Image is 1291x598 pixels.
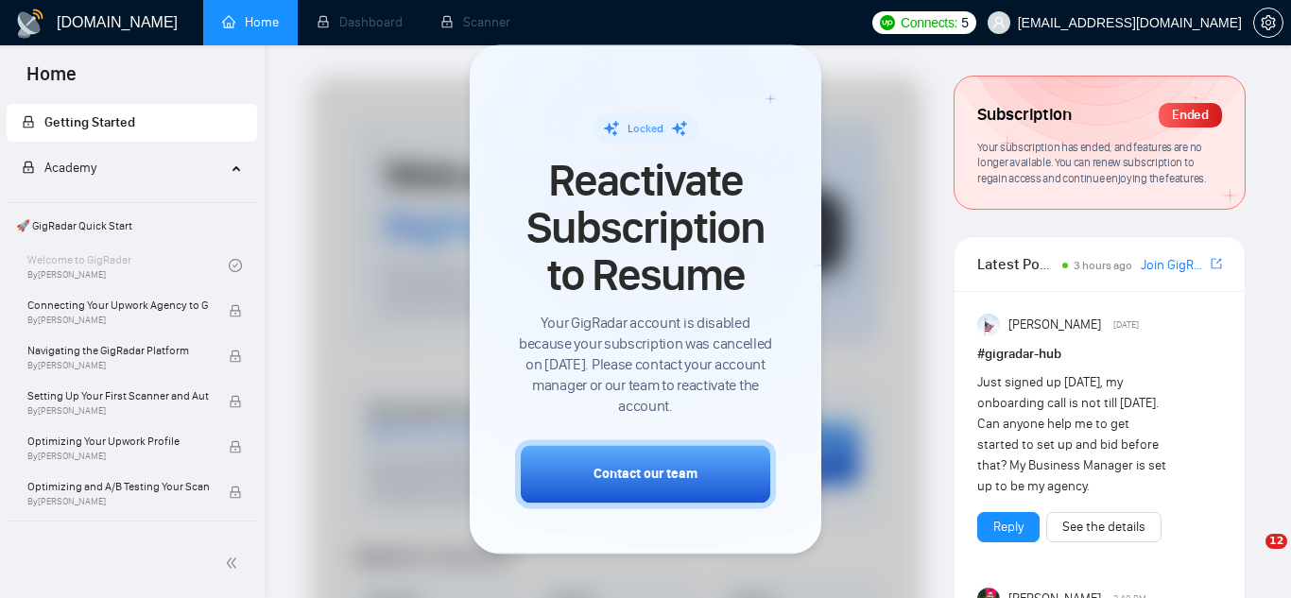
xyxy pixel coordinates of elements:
[27,386,209,405] span: Setting Up Your First Scanner and Auto-Bidder
[1253,15,1283,30] a: setting
[22,161,35,174] span: lock
[229,440,242,453] span: lock
[222,14,279,30] a: homeHome
[27,315,209,326] span: By [PERSON_NAME]
[515,157,776,299] span: Reactivate Subscription to Resume
[9,525,255,563] span: 👑 Agency Success with GigRadar
[1211,255,1222,273] a: export
[977,512,1040,542] button: Reply
[992,16,1006,29] span: user
[993,517,1024,538] a: Reply
[1062,517,1145,538] a: See the details
[1046,512,1162,542] button: See the details
[229,395,242,408] span: lock
[1141,255,1207,276] a: Join GigRadar Slack Community
[594,464,697,484] div: Contact our team
[27,360,209,371] span: By [PERSON_NAME]
[229,350,242,363] span: lock
[977,314,1000,336] img: Anisuzzaman Khan
[1227,534,1272,579] iframe: Intercom live chat
[1008,315,1101,335] span: [PERSON_NAME]
[1254,15,1282,30] span: setting
[977,99,1071,131] span: Subscription
[27,477,209,496] span: Optimizing and A/B Testing Your Scanner for Better Results
[515,439,776,508] button: Contact our team
[1211,256,1222,271] span: export
[901,12,957,33] span: Connects:
[1253,8,1283,38] button: setting
[9,207,255,245] span: 🚀 GigRadar Quick Start
[961,12,969,33] span: 5
[225,554,244,572] span: double-left
[22,115,35,128] span: lock
[880,15,895,30] img: upwork-logo.png
[1159,103,1222,128] div: Ended
[1113,316,1139,333] span: [DATE]
[628,122,663,135] span: Locked
[22,160,96,176] span: Academy
[15,9,45,39] img: logo
[1074,259,1132,272] span: 3 hours ago
[1265,534,1287,549] span: 12
[977,252,1056,276] span: Latest Posts from the GigRadar Community
[44,160,96,176] span: Academy
[515,313,776,417] span: Your GigRadar account is disabled because your subscription was cancelled on [DATE]. Please conta...
[27,496,209,507] span: By [PERSON_NAME]
[27,451,209,462] span: By [PERSON_NAME]
[229,304,242,317] span: lock
[27,296,209,315] span: Connecting Your Upwork Agency to GigRadar
[229,259,242,272] span: check-circle
[27,405,209,417] span: By [PERSON_NAME]
[27,432,209,451] span: Optimizing Your Upwork Profile
[977,140,1206,185] span: Your subscription has ended, and features are no longer available. You can renew subscription to ...
[27,341,209,360] span: Navigating the GigRadar Platform
[7,104,257,142] li: Getting Started
[229,486,242,499] span: lock
[977,344,1222,365] h1: # gigradar-hub
[11,60,92,100] span: Home
[977,372,1173,497] div: Just signed up [DATE], my onboarding call is not till [DATE]. Can anyone help me to get started t...
[44,114,135,130] span: Getting Started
